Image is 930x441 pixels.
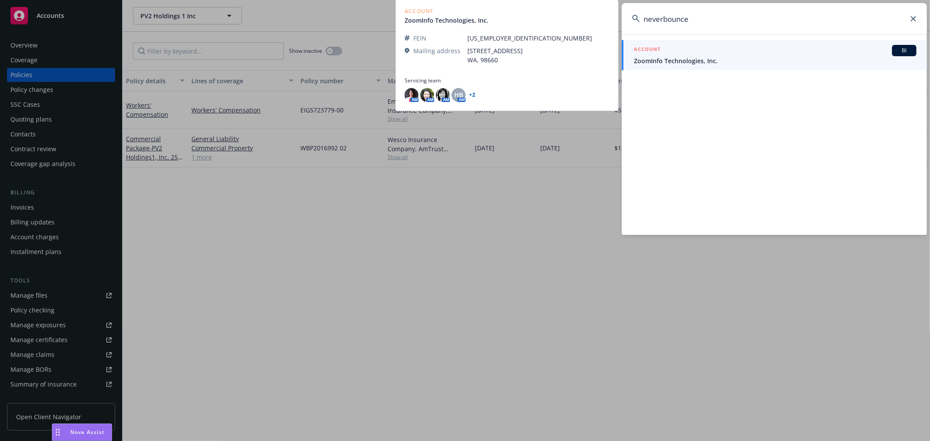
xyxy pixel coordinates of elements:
[70,428,105,436] span: Nova Assist
[622,3,927,34] input: Search...
[896,47,913,54] span: BI
[52,424,63,441] div: Drag to move
[52,424,112,441] button: Nova Assist
[634,56,916,65] span: ZoomInfo Technologies, Inc.
[634,45,661,55] h5: ACCOUNT
[622,40,927,70] a: ACCOUNTBIZoomInfo Technologies, Inc.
